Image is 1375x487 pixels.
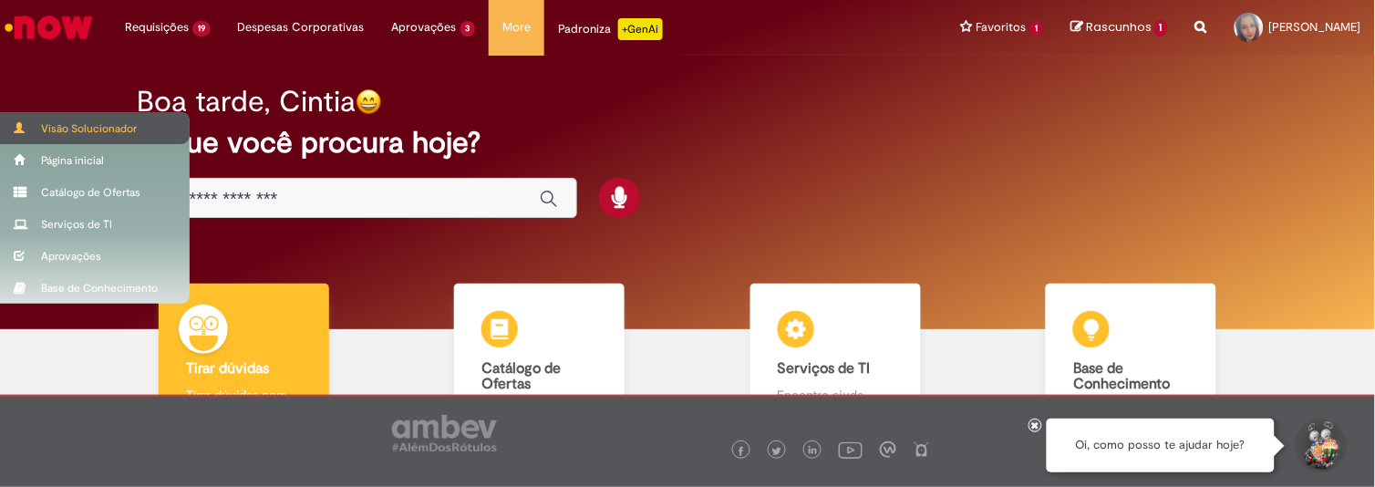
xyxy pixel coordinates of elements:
[1269,19,1361,35] span: [PERSON_NAME]
[125,18,189,36] span: Requisições
[137,127,1238,159] h2: O que você procura hoje?
[1293,419,1348,473] button: Iniciar Conversa de Suporte
[1070,19,1168,36] a: Rascunhos
[880,441,896,458] img: logo_footer_workplace.png
[778,359,871,378] b: Serviços de TI
[809,446,818,457] img: logo_footer_linkedin.png
[1030,21,1044,36] span: 1
[392,415,497,451] img: logo_footer_ambev_rotulo_gray.png
[96,284,392,457] a: Tirar dúvidas Tirar dúvidas com Lupi Assist e Gen Ai
[618,18,663,40] p: +GenAi
[356,88,382,115] img: happy-face.png
[186,359,269,378] b: Tirar dúvidas
[1047,419,1275,472] div: Oi, como posso te ajudar hoje?
[839,438,863,461] img: logo_footer_youtube.png
[2,9,96,46] img: ServiceNow
[1073,359,1170,394] b: Base de Conhecimento
[392,284,688,457] a: Catálogo de Ofertas Abra uma solicitação
[460,21,476,36] span: 3
[238,18,365,36] span: Despesas Corporativas
[558,18,663,40] div: Padroniza
[914,441,930,458] img: logo_footer_naosei.png
[481,359,561,394] b: Catálogo de Ofertas
[1154,20,1168,36] span: 1
[502,18,531,36] span: More
[687,284,984,457] a: Serviços de TI Encontre ajuda
[137,86,356,118] h2: Boa tarde, Cintia
[772,447,781,456] img: logo_footer_twitter.png
[192,21,211,36] span: 19
[778,386,894,404] p: Encontre ajuda
[977,18,1027,36] span: Favoritos
[392,18,457,36] span: Aprovações
[1086,18,1152,36] span: Rascunhos
[984,284,1280,457] a: Base de Conhecimento Consulte e aprenda
[737,447,746,456] img: logo_footer_facebook.png
[186,386,302,422] p: Tirar dúvidas com Lupi Assist e Gen Ai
